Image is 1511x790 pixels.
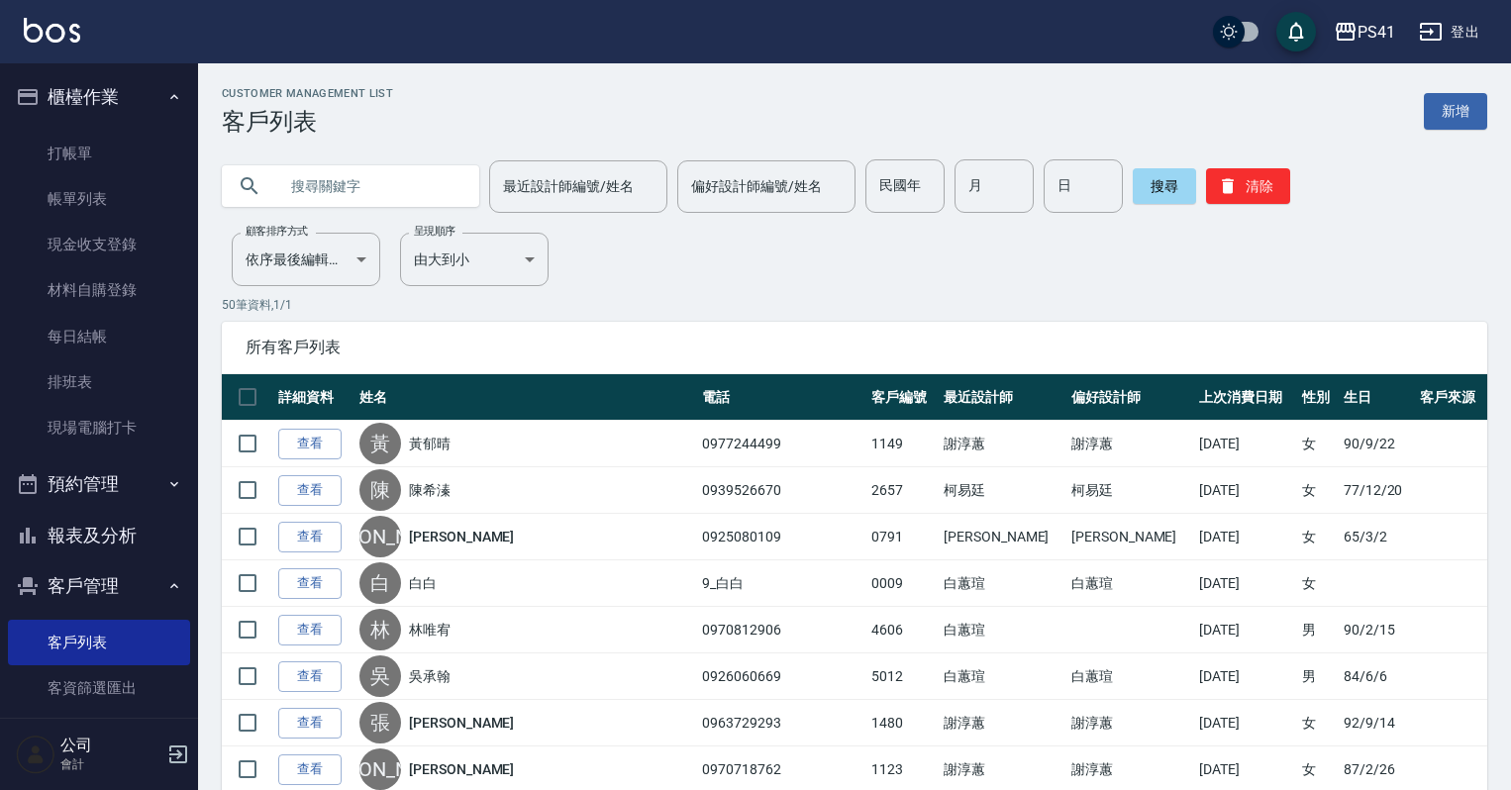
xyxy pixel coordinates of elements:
a: 打帳單 [8,131,190,176]
span: 所有客戶列表 [246,338,1463,357]
td: 2657 [866,467,939,514]
a: 材料自購登錄 [8,267,190,313]
td: 謝淳蕙 [1066,421,1194,467]
div: 依序最後編輯時間 [232,233,380,286]
div: 白 [359,562,401,604]
td: 0963729293 [697,700,866,746]
td: 84/6/6 [1339,653,1415,700]
td: 65/3/2 [1339,514,1415,560]
td: 白蕙瑄 [939,607,1066,653]
a: 查看 [278,568,342,599]
img: Person [16,735,55,774]
td: 柯易廷 [1066,467,1194,514]
button: save [1276,12,1316,51]
th: 上次消費日期 [1194,374,1297,421]
th: 生日 [1339,374,1415,421]
h5: 公司 [60,736,161,755]
div: 吳 [359,655,401,697]
a: 查看 [278,429,342,459]
td: 白蕙瑄 [1066,653,1194,700]
a: 新增 [1424,93,1487,130]
a: 查看 [278,708,342,739]
td: [DATE] [1194,560,1297,607]
td: 0977244499 [697,421,866,467]
td: 謝淳蕙 [1066,700,1194,746]
td: 白蕙瑄 [939,560,1066,607]
td: [DATE] [1194,514,1297,560]
td: [PERSON_NAME] [1066,514,1194,560]
td: 0791 [866,514,939,560]
a: 查看 [278,754,342,785]
button: PS41 [1326,12,1403,52]
button: 客戶管理 [8,560,190,612]
div: 林 [359,609,401,650]
td: 0939526670 [697,467,866,514]
a: 排班表 [8,359,190,405]
a: 每日結帳 [8,314,190,359]
button: 搜尋 [1133,168,1196,204]
button: 報表及分析 [8,510,190,561]
td: [PERSON_NAME] [939,514,1066,560]
a: [PERSON_NAME] [409,713,514,733]
td: 白蕙瑄 [939,653,1066,700]
div: 黃 [359,423,401,464]
img: Logo [24,18,80,43]
a: 查看 [278,522,342,552]
a: 卡券管理 [8,711,190,756]
td: 77/12/20 [1339,467,1415,514]
td: 1149 [866,421,939,467]
td: [DATE] [1194,421,1297,467]
td: 4606 [866,607,939,653]
th: 電話 [697,374,866,421]
button: 清除 [1206,168,1290,204]
div: 由大到小 [400,233,549,286]
th: 偏好設計師 [1066,374,1194,421]
a: [PERSON_NAME] [409,527,514,546]
div: 張 [359,702,401,743]
td: 男 [1297,607,1339,653]
div: [PERSON_NAME] [359,748,401,790]
input: 搜尋關鍵字 [277,159,463,213]
a: 查看 [278,661,342,692]
td: [DATE] [1194,653,1297,700]
td: 0970812906 [697,607,866,653]
label: 呈現順序 [414,224,455,239]
td: 女 [1297,514,1339,560]
td: 女 [1297,467,1339,514]
a: 白白 [409,573,437,593]
button: 櫃檯作業 [8,71,190,123]
a: 黃郁晴 [409,434,451,453]
th: 姓名 [354,374,697,421]
a: [PERSON_NAME] [409,759,514,779]
td: 0009 [866,560,939,607]
td: 0925080109 [697,514,866,560]
td: [DATE] [1194,467,1297,514]
td: 5012 [866,653,939,700]
td: 女 [1297,700,1339,746]
label: 顧客排序方式 [246,224,308,239]
button: 預約管理 [8,458,190,510]
td: 0926060669 [697,653,866,700]
a: 查看 [278,475,342,506]
td: 白蕙瑄 [1066,560,1194,607]
td: 9_白白 [697,560,866,607]
a: 林唯宥 [409,620,451,640]
td: 女 [1297,421,1339,467]
td: 90/9/22 [1339,421,1415,467]
a: 查看 [278,615,342,645]
td: 謝淳蕙 [939,421,1066,467]
h2: Customer Management List [222,87,393,100]
td: 柯易廷 [939,467,1066,514]
a: 現金收支登錄 [8,222,190,267]
td: 女 [1297,560,1339,607]
th: 性別 [1297,374,1339,421]
td: [DATE] [1194,607,1297,653]
a: 吳承翰 [409,666,451,686]
th: 客戶來源 [1415,374,1487,421]
a: 帳單列表 [8,176,190,222]
div: [PERSON_NAME] [359,516,401,557]
a: 現場電腦打卡 [8,405,190,450]
td: 90/2/15 [1339,607,1415,653]
a: 客戶列表 [8,620,190,665]
td: 1480 [866,700,939,746]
